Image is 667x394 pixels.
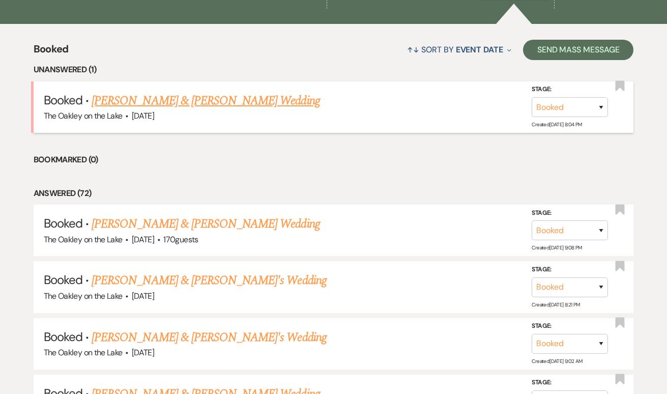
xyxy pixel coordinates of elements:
a: [PERSON_NAME] & [PERSON_NAME]'s Wedding [92,271,327,290]
label: Stage: [532,208,608,219]
a: [PERSON_NAME] & [PERSON_NAME]'s Wedding [92,328,327,347]
span: [DATE] [132,291,154,301]
span: Created: [DATE] 9:02 AM [532,358,582,364]
label: Stage: [532,84,608,95]
span: The Oakley on the Lake [44,110,123,121]
span: Created: [DATE] 8:21 PM [532,301,579,308]
span: [DATE] [132,347,154,358]
button: Send Mass Message [523,40,634,60]
span: Event Date [456,44,503,55]
span: Booked [44,215,82,231]
a: [PERSON_NAME] & [PERSON_NAME] Wedding [92,92,320,110]
span: ↑↓ [407,44,419,55]
label: Stage: [532,321,608,332]
span: Booked [34,41,69,63]
span: The Oakley on the Lake [44,234,123,245]
span: [DATE] [132,110,154,121]
span: Booked [44,272,82,288]
li: Answered (72) [34,187,634,200]
li: Bookmarked (0) [34,153,634,166]
span: Created: [DATE] 8:04 PM [532,121,582,128]
li: Unanswered (1) [34,63,634,76]
button: Sort By Event Date [403,36,515,63]
span: Booked [44,92,82,108]
a: [PERSON_NAME] & [PERSON_NAME] Wedding [92,215,320,233]
span: The Oakley on the Lake [44,347,123,358]
span: [DATE] [132,234,154,245]
span: The Oakley on the Lake [44,291,123,301]
label: Stage: [532,264,608,275]
label: Stage: [532,377,608,388]
span: Created: [DATE] 9:08 PM [532,244,582,251]
span: 170 guests [163,234,198,245]
span: Booked [44,329,82,345]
